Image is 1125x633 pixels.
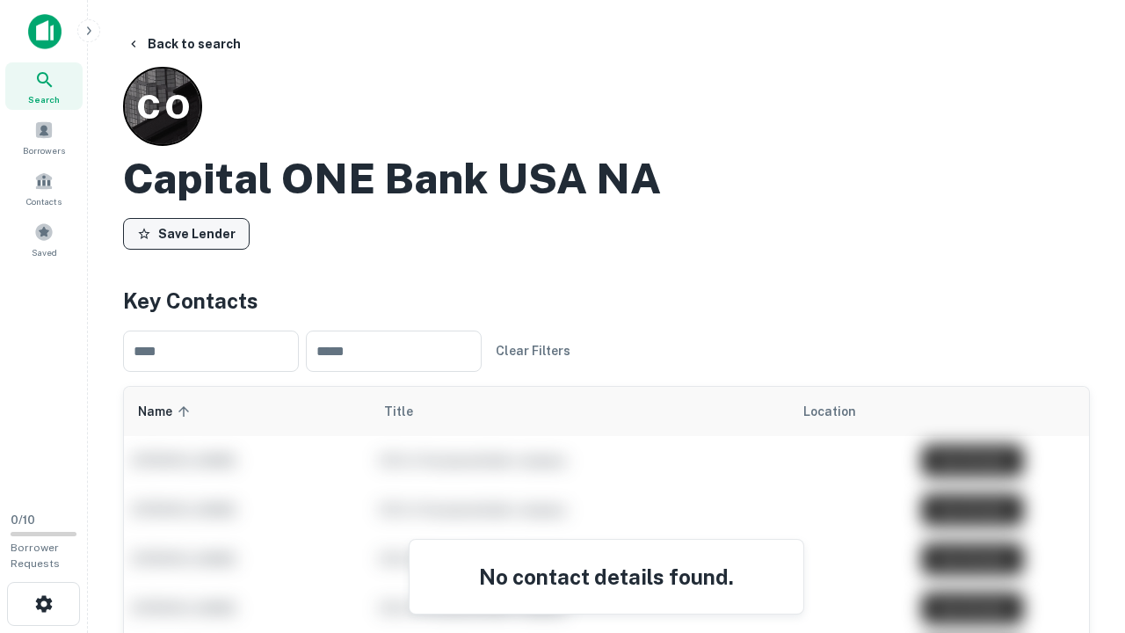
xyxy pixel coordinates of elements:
h4: Key Contacts [123,285,1090,316]
h2: Capital ONE Bank USA NA [123,153,661,204]
iframe: Chat Widget [1037,492,1125,577]
button: Save Lender [123,218,250,250]
img: capitalize-icon.png [28,14,62,49]
span: Saved [32,245,57,259]
span: Borrower Requests [11,542,60,570]
a: Contacts [5,164,83,212]
button: Clear Filters [489,335,577,367]
span: 0 / 10 [11,513,35,527]
a: Saved [5,215,83,263]
a: Search [5,62,83,110]
span: Search [28,92,60,106]
a: Borrowers [5,113,83,161]
h4: No contact details found. [431,561,782,593]
button: Back to search [120,28,248,60]
p: C O [136,82,189,132]
span: Contacts [26,194,62,208]
span: Borrowers [23,143,65,157]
